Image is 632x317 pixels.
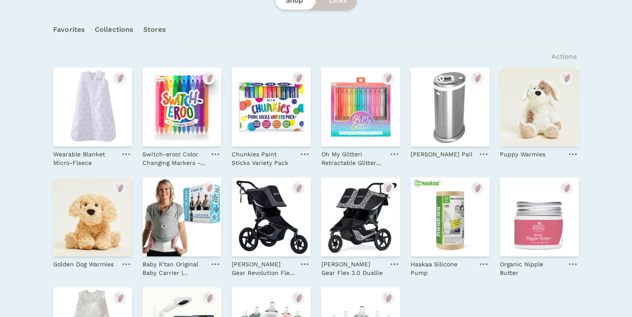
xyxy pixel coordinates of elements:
[142,146,206,167] a: Switch-eroo! Color Changing Markers - Set of 12
[53,150,117,167] p: Wearable Blanket Micro-Fleece
[411,67,490,146] img: Ubbi Diaper Pail
[500,177,579,256] img: Organic Nipple Butter
[232,146,295,167] a: Chunkies Paint Sticks Variety Pack
[53,260,114,268] p: Golden Dog Warmies
[232,177,311,256] img: BOB Gear Revolution Flex 3.0
[500,146,545,158] a: Puppy Warmies
[411,150,472,158] p: [PERSON_NAME] Pail
[53,67,132,146] img: Wearable Blanket Micro-Fleece
[142,177,221,256] img: Baby K'tan Original Baby Carrier | Heather Grey
[232,260,295,277] p: [PERSON_NAME] Gear Revolution Flex 3.0
[321,260,384,277] p: [PERSON_NAME] Gear Flex 3.0 Duallie
[53,256,114,268] a: Golden Dog Warmies
[232,67,311,146] img: Chunkies Paint Sticks Variety Pack
[411,260,474,277] p: Haakaa Silicone Pump
[232,256,295,277] a: [PERSON_NAME] Gear Revolution Flex 3.0
[143,15,166,45] a: Stores
[500,256,563,277] a: Organic Nipple Butter
[321,67,400,146] img: Oh My Glitter! Retractable Glitter Gel Pens
[321,256,384,277] a: [PERSON_NAME] Gear Flex 3.0 Duallie
[321,150,384,167] p: Oh My Glitter! Retractable Glitter Gel Pens
[411,146,472,158] a: [PERSON_NAME] Pail
[95,15,133,45] a: Collections
[142,150,206,167] p: Switch-eroo! Color Changing Markers - Set of 12
[500,150,545,158] p: Puppy Warmies
[142,256,206,277] a: Baby K'tan Original Baby Carrier | [PERSON_NAME]
[53,177,132,256] img: Golden Dog Warmies
[500,67,579,146] img: Puppy Warmies
[321,177,400,256] img: BOB Gear Flex 3.0 Duallie
[53,15,85,45] a: Favorites
[53,146,117,167] a: Wearable Blanket Micro-Fleece
[411,177,490,256] img: Haakaa Silicone Pump
[549,49,579,64] a: Actions
[411,256,474,277] a: Haakaa Silicone Pump
[500,260,563,277] p: Organic Nipple Butter
[142,67,221,146] img: Switch-eroo! Color Changing Markers - Set of 12
[232,150,295,167] p: Chunkies Paint Sticks Variety Pack
[321,146,384,167] a: Oh My Glitter! Retractable Glitter Gel Pens
[551,52,577,61] span: Actions
[142,260,206,277] p: Baby K'tan Original Baby Carrier | [PERSON_NAME]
